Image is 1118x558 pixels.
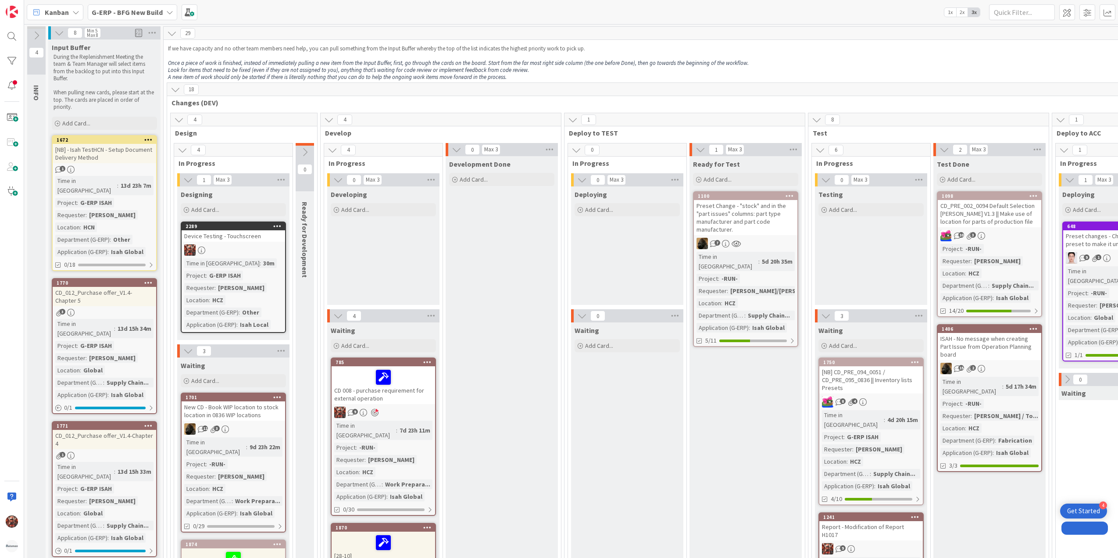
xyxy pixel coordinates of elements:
[1004,382,1039,391] div: 5d 17h 34m
[1072,145,1087,155] span: 1
[6,6,18,18] img: Visit kanbanzone.com
[1061,389,1086,397] span: Waiting
[1075,351,1083,360] span: 1/1
[819,513,923,540] div: 1241Report - Modification of Report H1017
[77,341,78,351] span: :
[958,232,964,238] span: 10
[938,363,1041,374] div: ND
[186,394,285,401] div: 1701
[1096,254,1101,260] span: 1
[168,73,507,81] em: A new item of work should only be started if there is literally nothing that you can do to help t...
[103,378,104,387] span: :
[77,198,78,207] span: :
[937,160,969,168] span: Test Done
[184,283,214,293] div: Requester
[236,320,238,329] span: :
[332,524,435,532] div: 1870
[57,137,156,143] div: 1672
[989,4,1055,20] input: Quick Filter...
[87,33,98,37] div: Max 8
[744,311,746,320] span: :
[1092,313,1115,322] div: Global
[332,366,435,404] div: CD 008 - purchase requirement for external operation
[114,324,115,333] span: :
[940,377,1002,396] div: Time in [GEOGRAPHIC_DATA]
[1069,114,1084,125] span: 1
[115,324,154,333] div: 13d 15h 34m
[697,252,758,271] div: Time in [GEOGRAPHIC_DATA]
[55,390,107,400] div: Application (G-ERP)
[1066,300,1096,310] div: Requester
[749,323,750,333] span: :
[728,286,833,296] div: [PERSON_NAME]/[PERSON_NAME]...
[182,401,285,421] div: New CD - Book WIP location to stock location in 0836 WIP locations
[180,28,195,39] span: 29
[104,378,151,387] div: Supply Chain...
[187,114,202,125] span: 4
[54,54,155,82] p: During the Replenishment Meeting the team & Team Manager will select items from the backlog to pu...
[940,281,988,290] div: Department (G-ERP)
[697,298,721,308] div: Location
[55,210,86,220] div: Requester
[86,353,87,363] span: :
[216,178,229,182] div: Max 3
[32,85,41,100] span: INFO
[210,295,225,305] div: HCZ
[184,308,239,317] div: Department (G-ERP)
[760,257,795,266] div: 5d 20h 35m
[965,268,966,278] span: :
[55,235,110,244] div: Department (G-ERP)
[714,240,720,246] span: 7
[728,147,742,152] div: Max 3
[6,515,18,528] img: JK
[1099,501,1107,509] div: 4
[834,175,849,185] span: 0
[182,393,285,401] div: 1701
[117,181,118,190] span: :
[331,190,367,199] span: Developing
[585,206,613,214] span: Add Card...
[610,178,623,182] div: Max 3
[109,390,146,400] div: Isah Global
[819,358,923,366] div: 1750
[697,311,744,320] div: Department (G-ERP)
[825,114,840,125] span: 8
[346,311,361,321] span: 4
[214,426,220,431] span: 3
[970,365,976,371] span: 2
[585,342,613,350] span: Add Card...
[55,247,107,257] div: Application (G-ERP)
[938,192,1041,227] div: 1098CD_PRE_002_0094 Default Selection [PERSON_NAME] V1.3 || Make use of location for parts of pro...
[1078,175,1093,185] span: 1
[822,396,833,408] img: JK
[57,423,156,429] div: 1771
[1062,190,1095,199] span: Deploying
[397,426,432,435] div: 7d 23h 11m
[87,210,138,220] div: [PERSON_NAME]
[949,306,964,315] span: 14/20
[53,287,156,306] div: CD_012_Purchase offer_V1.4- Chapter 5
[697,274,718,283] div: Project
[86,210,87,220] span: :
[182,393,285,421] div: 1701New CD - Book WIP location to stock location in 0836 WIP locations
[884,415,885,425] span: :
[694,192,797,200] div: 1100
[822,543,833,554] img: JK
[843,432,845,442] span: :
[697,323,749,333] div: Application (G-ERP)
[207,271,243,280] div: G-ERP ISAH
[55,198,77,207] div: Project
[396,426,397,435] span: :
[181,190,213,199] span: Designing
[168,66,529,74] em: Look for items that need to be fixed (even if they are not assigned to you), anything that’s wait...
[182,230,285,242] div: Device Testing - Touchscreen
[332,358,435,366] div: 785
[971,256,972,266] span: :
[168,59,749,67] em: Once a piece of work is finished, instead of immediately pulling a new item from the Input Buffer...
[966,268,982,278] div: HCZ
[62,119,90,127] span: Add Card...
[953,144,968,155] span: 2
[206,271,207,280] span: :
[191,377,219,385] span: Add Card...
[1066,313,1090,322] div: Location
